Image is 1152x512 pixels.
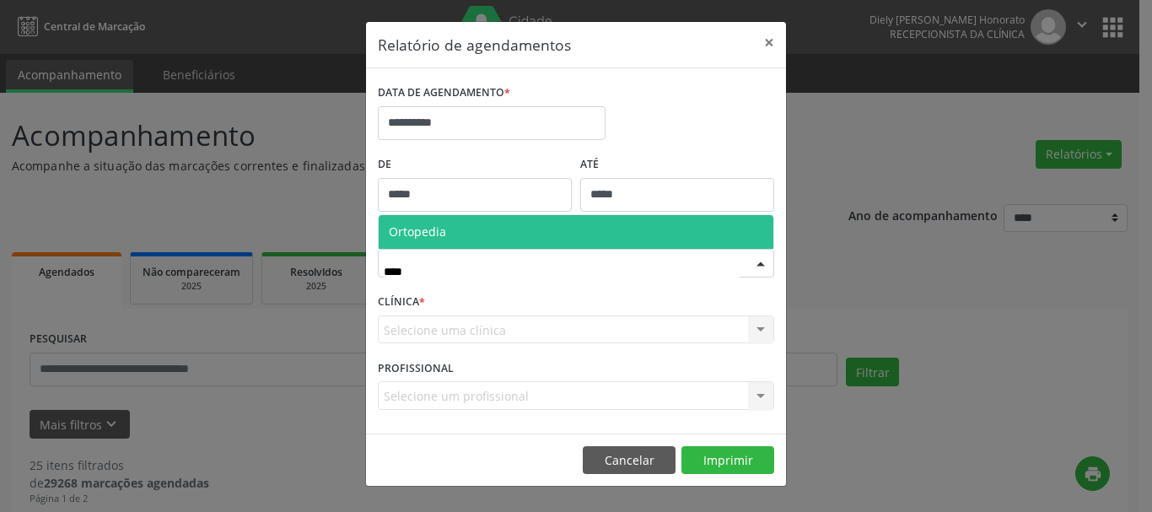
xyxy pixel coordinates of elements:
label: DATA DE AGENDAMENTO [378,80,510,106]
label: ATÉ [580,152,774,178]
label: CLÍNICA [378,289,425,315]
span: Ortopedia [389,224,446,240]
label: PROFISSIONAL [378,355,454,381]
label: De [378,152,572,178]
button: Close [752,22,786,63]
button: Cancelar [583,446,676,475]
h5: Relatório de agendamentos [378,34,571,56]
button: Imprimir [681,446,774,475]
